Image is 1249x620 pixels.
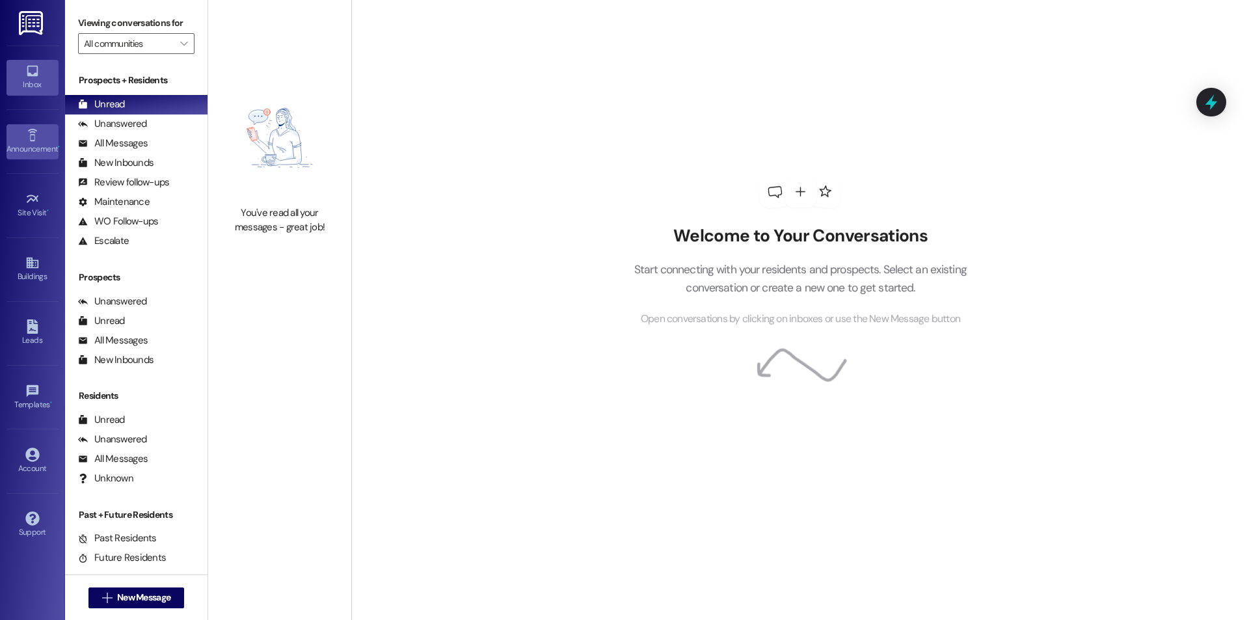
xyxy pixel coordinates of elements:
[78,452,148,466] div: All Messages
[7,507,59,543] a: Support
[58,142,60,152] span: •
[78,156,154,170] div: New Inbounds
[78,334,148,347] div: All Messages
[7,188,59,223] a: Site Visit •
[78,472,133,485] div: Unknown
[7,60,59,95] a: Inbox
[78,195,150,209] div: Maintenance
[614,260,986,297] p: Start connecting with your residents and prospects. Select an existing conversation or create a n...
[47,206,49,215] span: •
[65,508,208,522] div: Past + Future Residents
[78,551,166,565] div: Future Residents
[78,532,157,545] div: Past Residents
[84,33,174,54] input: All communities
[78,117,147,131] div: Unanswered
[102,593,112,603] i: 
[78,176,169,189] div: Review follow-ups
[180,38,187,49] i: 
[78,13,195,33] label: Viewing conversations for
[78,295,147,308] div: Unanswered
[7,316,59,351] a: Leads
[88,587,185,608] button: New Message
[614,226,986,247] h2: Welcome to Your Conversations
[78,215,158,228] div: WO Follow-ups
[65,271,208,284] div: Prospects
[65,389,208,403] div: Residents
[78,314,125,328] div: Unread
[78,433,147,446] div: Unanswered
[7,444,59,479] a: Account
[78,137,148,150] div: All Messages
[117,591,170,604] span: New Message
[7,380,59,415] a: Templates •
[78,234,129,248] div: Escalate
[78,413,125,427] div: Unread
[78,98,125,111] div: Unread
[7,252,59,287] a: Buildings
[19,11,46,35] img: ResiDesk Logo
[222,206,337,234] div: You've read all your messages - great job!
[65,74,208,87] div: Prospects + Residents
[78,353,154,367] div: New Inbounds
[641,311,960,327] span: Open conversations by clicking on inboxes or use the New Message button
[222,76,337,200] img: empty-state
[50,398,52,407] span: •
